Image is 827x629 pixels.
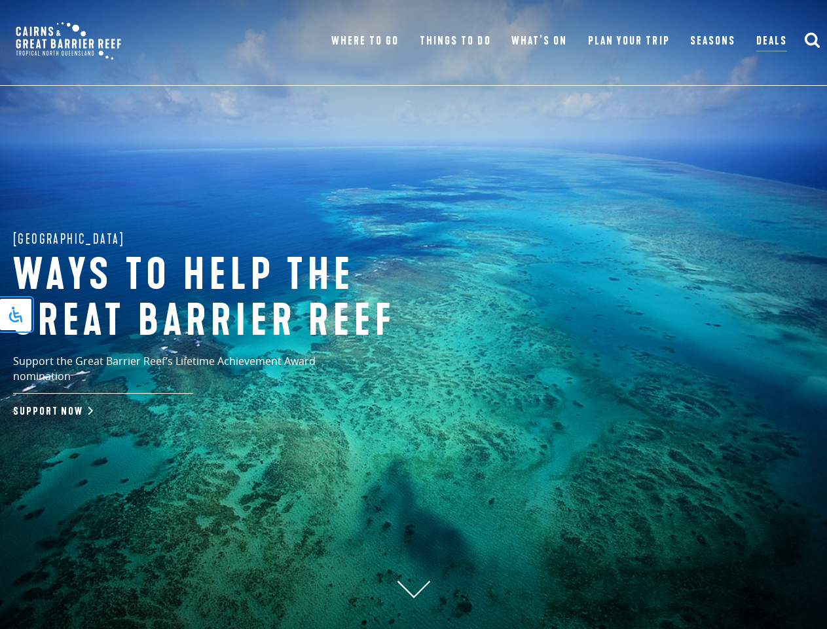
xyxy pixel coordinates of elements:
a: Deals [756,32,787,52]
a: Seasons [690,32,735,50]
a: Support Now [13,405,90,418]
a: What’s On [511,32,567,50]
a: Things To Do [420,32,490,50]
img: CGBR-TNQ_dual-logo.svg [7,13,130,69]
svg: Open Accessibility Panel [8,307,24,322]
h1: Ways to help the great barrier reef [13,253,445,344]
span: [GEOGRAPHIC_DATA] [13,229,125,250]
p: Support the Great Barrier Reef’s Lifetime Achievement Award nomination [13,354,373,394]
a: Where To Go [331,32,399,50]
a: Plan Your Trip [588,32,670,50]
